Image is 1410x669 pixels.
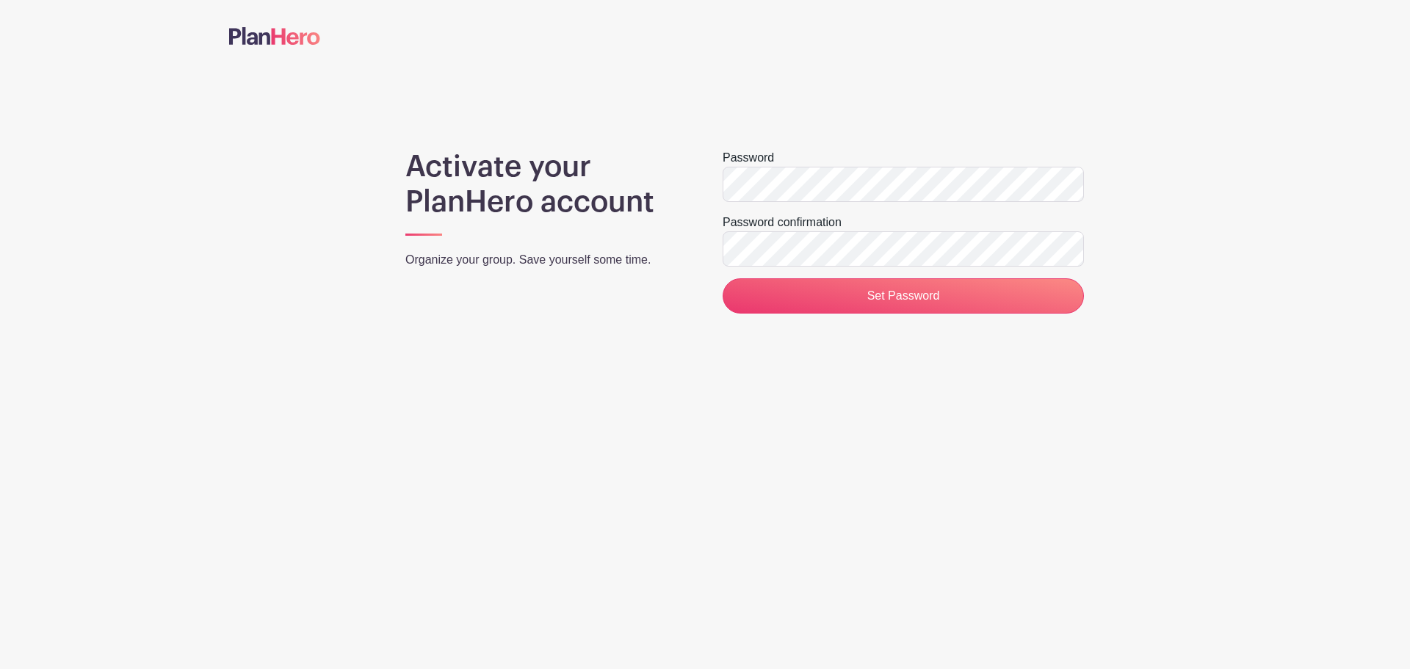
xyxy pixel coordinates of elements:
p: Organize your group. Save yourself some time. [405,251,687,269]
input: Set Password [723,278,1084,314]
label: Password confirmation [723,214,842,231]
h1: Activate your PlanHero account [405,149,687,220]
label: Password [723,149,774,167]
img: logo-507f7623f17ff9eddc593b1ce0a138ce2505c220e1c5a4e2b4648c50719b7d32.svg [229,27,320,45]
